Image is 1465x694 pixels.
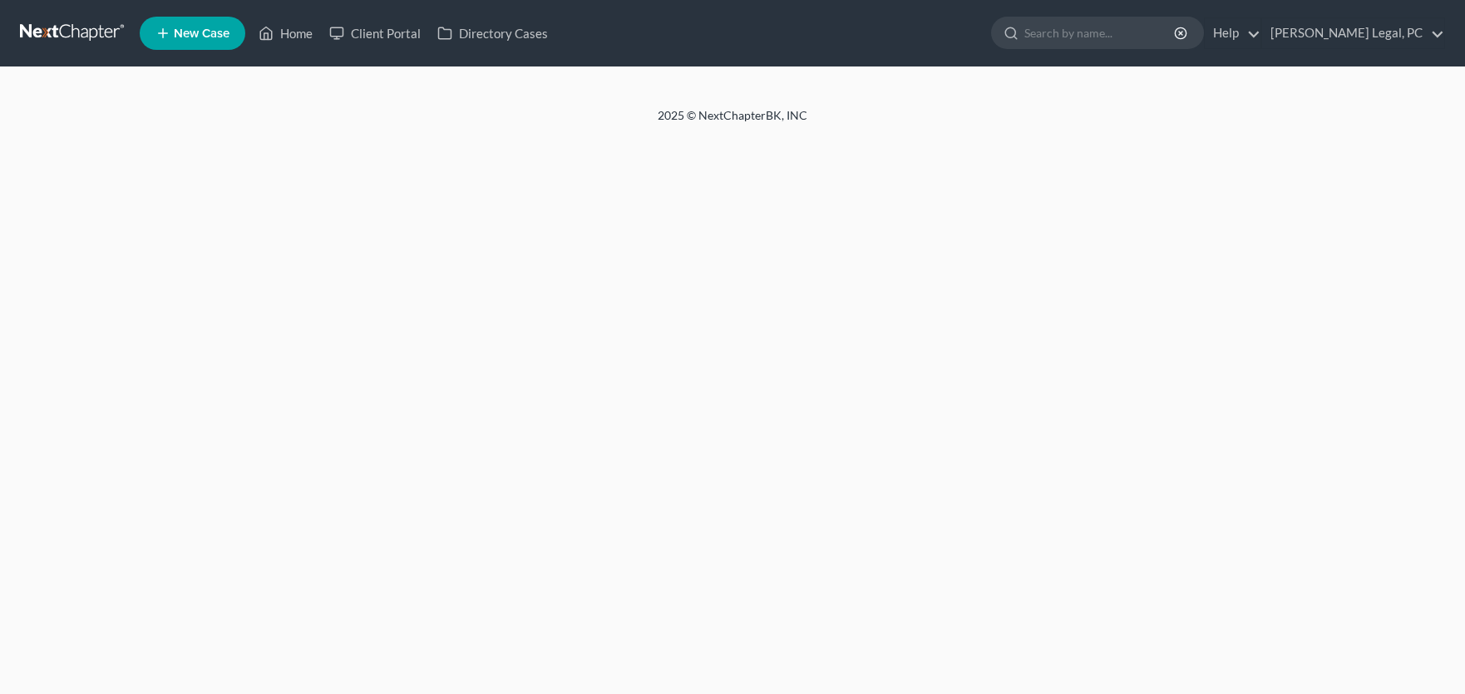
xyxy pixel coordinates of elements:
span: New Case [174,27,229,40]
a: Client Portal [321,18,429,48]
div: 2025 © NextChapterBK, INC [259,107,1206,137]
a: Directory Cases [429,18,556,48]
a: [PERSON_NAME] Legal, PC [1262,18,1444,48]
a: Help [1205,18,1260,48]
a: Home [250,18,321,48]
input: Search by name... [1024,17,1176,48]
